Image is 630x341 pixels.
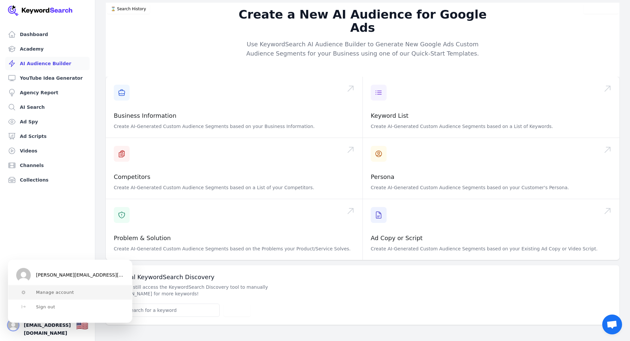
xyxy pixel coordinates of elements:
[5,28,90,41] a: Dashboard
[371,112,408,119] a: Keyword List
[114,273,611,281] h3: Manual KeywordSearch Discovery
[114,284,304,297] p: You can still access the KeywordSearch Discovery tool to manually [PERSON_NAME] for more keywords!
[114,173,150,180] a: Competitors
[8,260,132,323] div: User button popover
[36,272,124,278] span: [PERSON_NAME][EMAIL_ADDRESS][DOMAIN_NAME]
[5,130,90,143] a: Ad Scripts
[36,304,55,310] span: Sign out
[236,40,490,58] p: Use KeywordSearch AI Audience Builder to Generate New Google Ads Custom Audience Segments for you...
[76,319,88,331] div: 🇺🇸
[114,234,171,241] a: Problem & Solution
[114,112,176,119] a: Business Information
[371,234,423,241] a: Ad Copy or Script
[5,42,90,56] a: Academy
[602,315,622,334] div: Open chat
[5,57,90,70] a: AI Audience Builder
[24,313,71,337] span: [PERSON_NAME][EMAIL_ADDRESS][DOMAIN_NAME]
[371,173,395,180] a: Persona
[36,290,74,295] span: Manage account
[5,144,90,157] a: Videos
[5,86,90,99] a: Agency Report
[5,71,90,85] a: YouTube Idea Generator
[236,8,490,34] h2: Create a New AI Audience for Google Ads
[107,4,150,14] button: ⌛️ Search History
[5,101,90,114] a: AI Search
[8,320,19,330] button: Close user button
[584,4,618,14] button: Video Tutorial
[8,5,73,16] img: Your Company
[5,115,90,128] a: Ad Spy
[5,159,90,172] a: Channels
[224,304,251,317] button: Search
[114,304,219,317] input: Search for a keyword
[5,173,90,187] a: Collections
